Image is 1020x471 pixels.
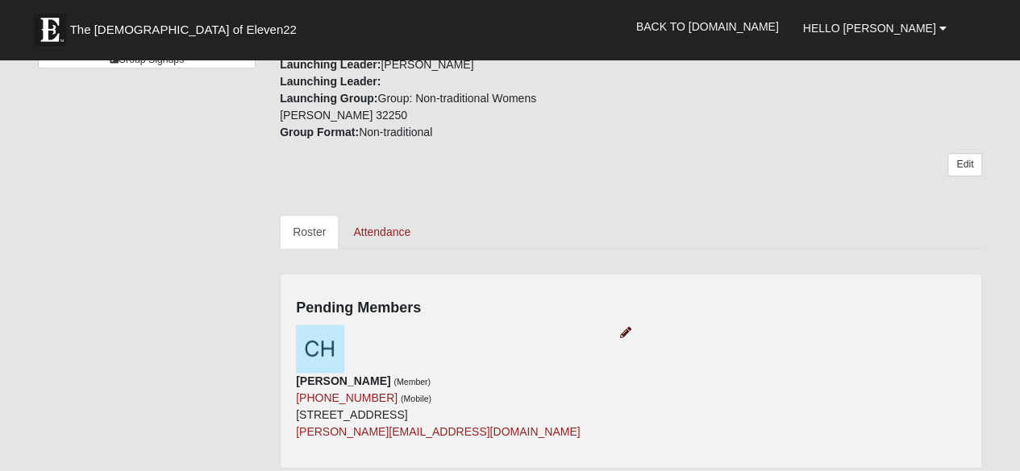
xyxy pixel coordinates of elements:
a: Attendance [340,215,423,249]
a: Group Signups [38,52,256,68]
a: Roster [280,215,339,249]
a: [PHONE_NUMBER] [296,391,398,404]
a: Back to [DOMAIN_NAME] [624,6,791,47]
span: The [DEMOGRAPHIC_DATA] of Eleven22 [70,22,297,38]
a: Hello [PERSON_NAME] [791,8,959,48]
strong: Launching Leader: [280,75,381,88]
strong: Group Format: [280,126,359,138]
span: Hello [PERSON_NAME] [803,22,936,35]
strong: [PERSON_NAME] [296,374,390,387]
strong: Launching Leader: [280,58,381,71]
a: Edit [947,153,982,176]
div: [STREET_ADDRESS] [296,373,580,440]
h4: Pending Members [296,300,966,317]
strong: Launching Group: [280,92,377,105]
small: (Member) [393,377,431,386]
a: The [DEMOGRAPHIC_DATA] of Eleven22 [26,6,348,46]
img: Eleven22 logo [34,14,66,46]
a: [PERSON_NAME][EMAIL_ADDRESS][DOMAIN_NAME] [296,425,580,438]
small: (Mobile) [401,394,431,403]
